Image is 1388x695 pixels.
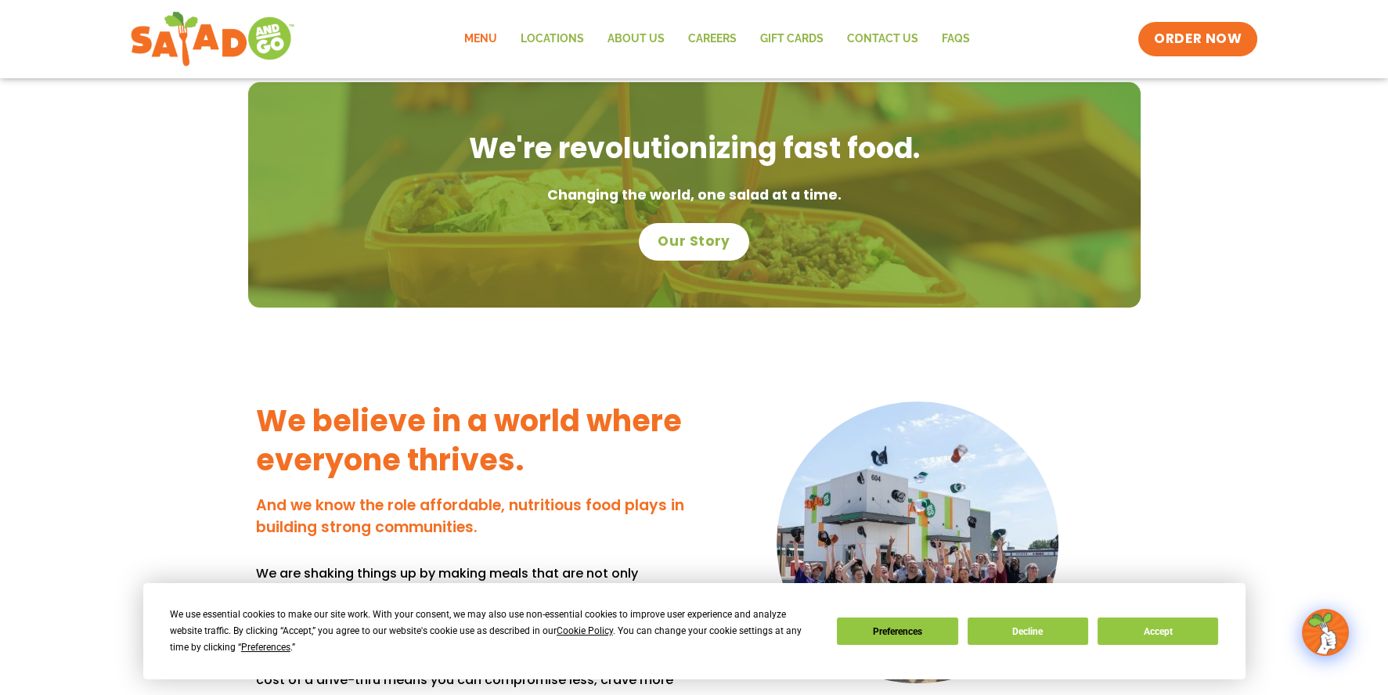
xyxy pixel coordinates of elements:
h3: We believe in a world where everyone thrives. [256,402,687,479]
p: Changing the world, one salad at a time. [264,184,1125,207]
a: ORDER NOW [1138,22,1257,56]
a: Our Story [639,223,748,261]
span: Cookie Policy [557,625,613,636]
a: Careers [676,21,748,57]
a: Locations [508,21,595,57]
a: FAQs [929,21,981,57]
span: Our Story [658,232,730,251]
button: Accept [1098,618,1218,645]
img: DSC02078 copy [777,402,1058,683]
div: We use essential cookies to make our site work. With your consent, we may also use non-essential ... [170,607,818,656]
img: new-SAG-logo-768×292 [130,8,295,70]
a: GIFT CARDS [748,21,835,57]
h4: And we know the role affordable, nutritious food plays in building strong communities. [256,495,687,539]
span: Preferences [241,642,290,653]
a: Contact Us [835,21,929,57]
nav: Menu [452,21,981,57]
a: About Us [595,21,676,57]
img: wpChatIcon [1303,610,1347,654]
button: Preferences [837,618,957,645]
span: ORDER NOW [1154,30,1242,49]
button: Decline [968,618,1088,645]
h2: We're revolutionizing fast food. [264,129,1125,168]
a: Menu [452,21,508,57]
div: Cookie Consent Prompt [143,583,1246,679]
